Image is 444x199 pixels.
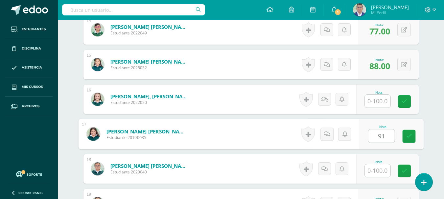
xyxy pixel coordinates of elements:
[22,65,42,70] span: Asistencia
[110,169,189,175] span: Estudiante 2020040
[110,58,189,65] a: [PERSON_NAME] [PERSON_NAME]
[365,95,390,108] input: 0-100.0
[86,127,100,141] img: ebcb393ec2b1d7e66b365ad2e5cfd9a3.png
[110,30,189,36] span: Estudiante 2022049
[368,125,398,129] div: Nota
[110,24,189,30] a: [PERSON_NAME] [PERSON_NAME]
[371,4,409,10] span: [PERSON_NAME]
[106,128,187,135] a: [PERSON_NAME] [PERSON_NAME]
[364,91,393,94] div: Nota
[334,9,341,16] span: 1
[365,164,390,177] input: 0-100.0
[5,97,53,116] a: Archivos
[91,58,104,71] img: 032c65e5936db217350e808bf76b3054.png
[369,60,390,71] span: 88.00
[91,162,104,175] img: 52080735c6fac75966330d0955c12046.png
[22,84,43,90] span: Mis cursos
[110,100,189,105] span: Estudiante 2022020
[5,58,53,78] a: Asistencia
[22,104,39,109] span: Archivos
[368,129,394,143] input: 0-100.0
[369,26,390,37] span: 77.00
[371,10,409,15] span: Mi Perfil
[110,93,189,100] a: [PERSON_NAME], [PERSON_NAME]
[5,77,53,97] a: Mis cursos
[18,190,43,195] span: Cerrar panel
[62,4,205,15] input: Busca un usuario...
[353,3,366,16] img: 0ff62ea00de1e6c3dce2ba1c76bafaf1.png
[91,23,104,36] img: ff9db9b47f10bb30e29cdca6c2976ad4.png
[8,169,50,178] a: Soporte
[27,172,42,177] span: Soporte
[369,23,390,27] div: Nota:
[91,93,104,106] img: 75684ba0594a26f1bab708da35d2f4d9.png
[369,57,390,62] div: Nota:
[5,39,53,58] a: Disciplina
[22,27,46,32] span: Estudiantes
[106,135,187,141] span: Estudiante 20190035
[22,46,41,51] span: Disciplina
[364,160,393,164] div: Nota
[110,65,189,70] span: Estudiante 2025032
[110,163,189,169] a: [PERSON_NAME] [PERSON_NAME]
[5,20,53,39] a: Estudiantes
